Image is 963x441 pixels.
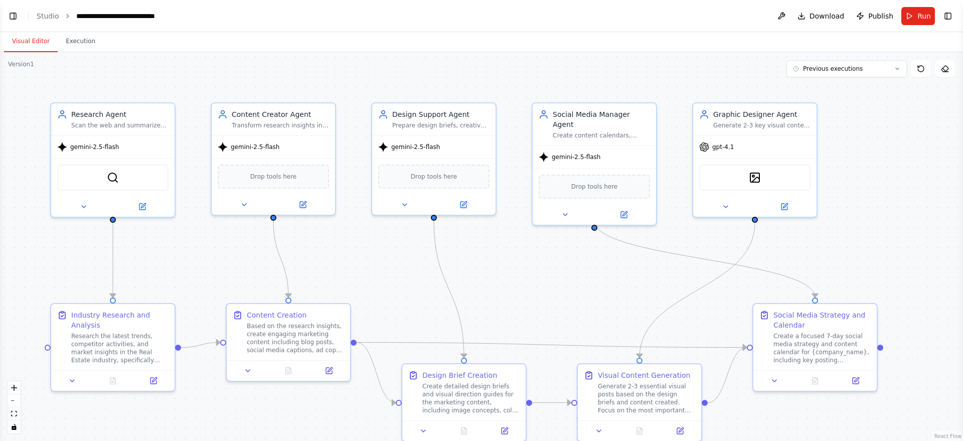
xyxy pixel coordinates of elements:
[411,172,457,182] span: Drop tools here
[211,102,336,216] div: Content Creator AgentTransform research insights into engaging blogs, captions, ad copy, and vide...
[794,375,837,387] button: No output available
[8,381,21,433] div: React Flow controls
[708,343,747,408] g: Edge from 84c9e195-e65b-411f-b8c5-38b56c9fc228 to ccd0b1ae-633e-4bd2-afd4-d0f9770100a0
[250,172,297,182] span: Drop tools here
[6,9,20,23] button: Show left sidebar
[422,370,497,380] div: Design Brief Creation
[749,172,761,184] img: DallETool
[37,11,183,21] nav: breadcrumb
[598,382,695,414] div: Generate 2-3 essential visual posts based on the design briefs and content created. Focus on the ...
[810,11,845,21] span: Download
[247,322,344,354] div: Based on the research insights, create engaging marketing content including blog posts, social me...
[371,102,497,216] div: Design Support AgentPrepare design briefs, creative directions, and image prompt ideas that align...
[429,221,469,358] g: Edge from d64966d3-b94f-4475-8d04-c0f928fb4540 to f22e2109-ce57-4f81-a046-8aed7165d8b1
[941,9,955,23] button: Show right sidebar
[663,425,697,437] button: Open in side panel
[712,143,734,151] span: gpt-4.1
[487,425,522,437] button: Open in side panel
[443,425,486,437] button: No output available
[232,109,329,119] div: Content Creator Agent
[357,338,747,353] g: Edge from ad35bc62-c76c-4906-b1d5-2c2f42b3ecef to ccd0b1ae-633e-4bd2-afd4-d0f9770100a0
[553,131,650,139] div: Create content calendars, suggest posting schedules, optimize hashtags, and recommend strategies ...
[852,7,897,25] button: Publish
[713,121,811,129] div: Generate 2-3 key visual content pieces for social media posts that align with {company_name}'s br...
[268,221,293,298] g: Edge from 047e2df4-45ff-46fe-b57e-e74a8be4a906 to ad35bc62-c76c-4906-b1d5-2c2f42b3ecef
[391,143,440,151] span: gemini-2.5-flash
[8,407,21,420] button: fit view
[108,223,118,298] g: Edge from d4f44519-9b81-4aa5-a668-6bcce4d21aaf to 3409d684-6d00-4444-b9d2-cdb2513dfe7c
[713,109,811,119] div: Graphic Designer Agent
[50,303,176,392] div: Industry Research and AnalysisResearch the latest trends, competitor activities, and market insig...
[552,153,600,161] span: gemini-2.5-flash
[8,60,34,68] div: Version 1
[793,7,849,25] button: Download
[231,143,279,151] span: gemini-2.5-flash
[532,398,571,408] g: Edge from f22e2109-ce57-4f81-a046-8aed7165d8b1 to 84c9e195-e65b-411f-b8c5-38b56c9fc228
[422,382,520,414] div: Create detailed design briefs and visual direction guides for the marketing content, including im...
[136,375,171,387] button: Open in side panel
[50,102,176,218] div: Research AgentScan the web and summarize the latest industry trends, competitor activities, and a...
[274,199,331,211] button: Open in side panel
[786,60,907,77] button: Previous executions
[618,425,661,437] button: No output available
[357,338,396,408] g: Edge from ad35bc62-c76c-4906-b1d5-2c2f42b3ecef to f22e2109-ce57-4f81-a046-8aed7165d8b1
[70,143,119,151] span: gemini-2.5-flash
[311,365,346,377] button: Open in side panel
[571,182,618,192] span: Drop tools here
[595,209,652,221] button: Open in side panel
[392,121,490,129] div: Prepare design briefs, creative directions, and image prompt ideas that align with the campaign m...
[71,109,169,119] div: Research Agent
[838,375,873,387] button: Open in side panel
[901,7,935,25] button: Run
[232,121,329,129] div: Transform research insights into engaging blogs, captions, ad copy, and video scripts tailored fo...
[773,310,871,330] div: Social Media Strategy and Calendar
[917,11,931,21] span: Run
[934,433,961,439] a: React Flow attribution
[392,109,490,119] div: Design Support Agent
[756,201,813,213] button: Open in side panel
[114,201,171,213] button: Open in side panel
[107,172,119,184] img: SerperDevTool
[226,303,351,382] div: Content CreationBased on the research insights, create engaging marketing content including blog ...
[553,109,650,129] div: Social Media Manager Agent
[267,365,310,377] button: No output available
[71,121,169,129] div: Scan the web and summarize the latest industry trends, competitor activities, and actionable insi...
[71,310,169,330] div: Industry Research and Analysis
[634,223,760,358] g: Edge from 0d49f59c-5f68-4a21-9581-e372f6c842f9 to 84c9e195-e65b-411f-b8c5-38b56c9fc228
[8,381,21,394] button: zoom in
[71,332,169,364] div: Research the latest trends, competitor activities, and market insights in the Real Estate industr...
[58,31,103,52] button: Execution
[435,199,492,211] button: Open in side panel
[692,102,818,218] div: Graphic Designer AgentGenerate 2-3 key visual content pieces for social media posts that align wi...
[8,394,21,407] button: zoom out
[37,12,59,20] a: Studio
[92,375,134,387] button: No output available
[752,303,878,392] div: Social Media Strategy and CalendarCreate a focused 7-day social media strategy and content calend...
[181,338,220,353] g: Edge from 3409d684-6d00-4444-b9d2-cdb2513dfe7c to ad35bc62-c76c-4906-b1d5-2c2f42b3ecef
[4,31,58,52] button: Visual Editor
[773,332,871,364] div: Create a focused 7-day social media strategy and content calendar for {company_name}, including k...
[247,310,306,320] div: Content Creation
[868,11,893,21] span: Publish
[598,370,690,380] div: Visual Content Generation
[589,221,820,298] g: Edge from 2ca64d33-95ed-4cef-8a36-6be1089c4ce9 to ccd0b1ae-633e-4bd2-afd4-d0f9770100a0
[803,65,863,73] span: Previous executions
[532,102,657,226] div: Social Media Manager AgentCreate content calendars, suggest posting schedules, optimize hashtags,...
[8,420,21,433] button: toggle interactivity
